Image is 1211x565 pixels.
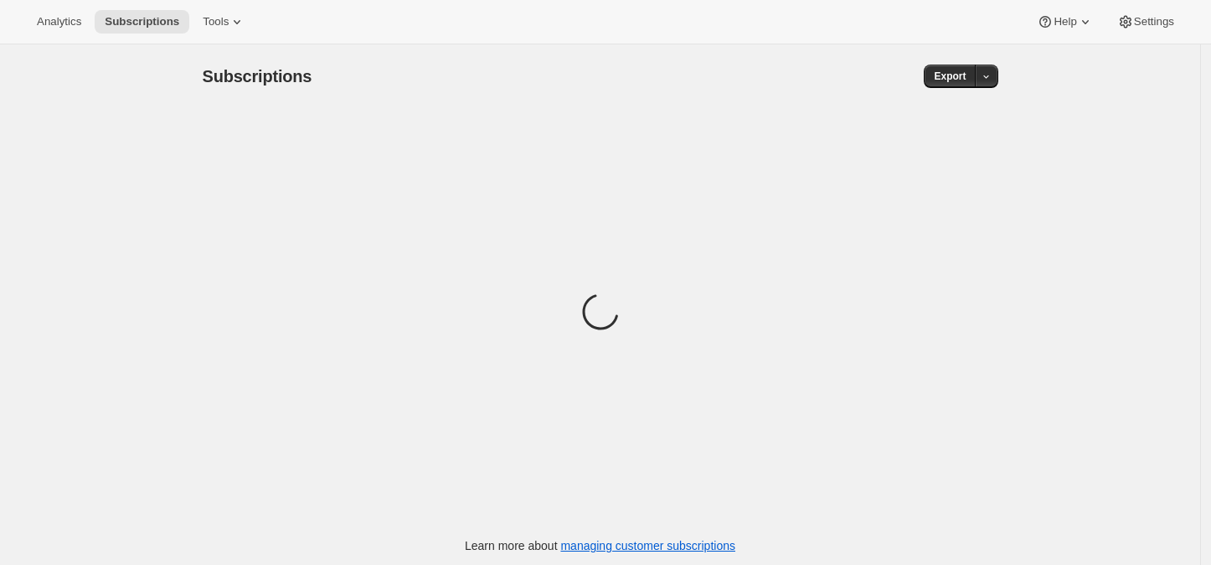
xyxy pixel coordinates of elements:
[1054,15,1076,29] span: Help
[193,10,255,34] button: Tools
[465,537,735,554] p: Learn more about
[560,539,735,552] a: managing customer subscriptions
[27,10,91,34] button: Analytics
[105,15,179,29] span: Subscriptions
[203,67,312,86] span: Subscriptions
[37,15,81,29] span: Analytics
[1134,15,1174,29] span: Settings
[1107,10,1184,34] button: Settings
[95,10,189,34] button: Subscriptions
[924,65,976,88] button: Export
[203,15,229,29] span: Tools
[934,70,966,83] span: Export
[1027,10,1103,34] button: Help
